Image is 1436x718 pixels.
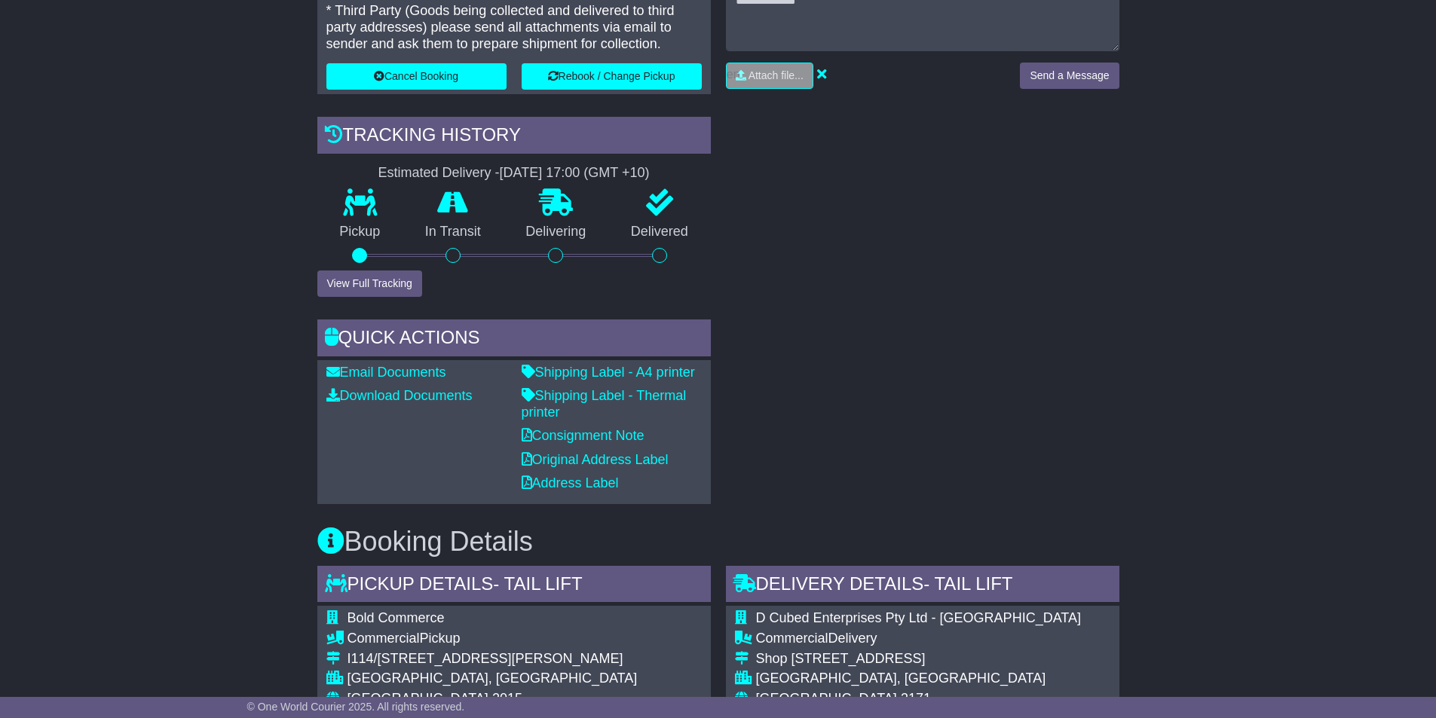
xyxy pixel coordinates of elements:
button: View Full Tracking [317,270,422,297]
p: In Transit [403,224,504,240]
a: Address Label [522,475,619,490]
button: Send a Message [1020,63,1119,89]
button: Rebook / Change Pickup [522,63,702,90]
p: Pickup [317,224,403,240]
button: Cancel Booking [326,63,507,90]
span: 2015 [492,691,522,706]
span: [GEOGRAPHIC_DATA] [348,691,488,706]
a: Shipping Label - Thermal printer [522,388,687,420]
div: Pickup [348,631,638,647]
div: Estimated Delivery - [317,165,711,182]
h3: Booking Details [317,527,1119,557]
a: Email Documents [326,365,446,380]
div: [GEOGRAPHIC_DATA], [GEOGRAPHIC_DATA] [348,671,638,687]
div: I114/[STREET_ADDRESS][PERSON_NAME] [348,651,638,668]
span: D Cubed Enterprises Pty Ltd - [GEOGRAPHIC_DATA] [756,610,1081,625]
span: - Tail Lift [493,573,582,594]
span: - Tail Lift [923,573,1012,594]
div: Shop [STREET_ADDRESS] [756,651,1087,668]
div: Tracking history [317,117,711,157]
p: * Third Party (Goods being collected and delivered to third party addresses) please send all atta... [326,3,702,52]
span: Commercial [348,631,420,646]
div: Quick Actions [317,319,711,360]
a: Consignment Note [522,428,645,443]
div: Delivery Details [726,566,1119,606]
a: Original Address Label [522,452,669,467]
p: Delivered [608,224,711,240]
span: Commercial [756,631,828,646]
span: 3171 [901,691,931,706]
div: Pickup Details [317,566,711,606]
div: [GEOGRAPHIC_DATA], [GEOGRAPHIC_DATA] [756,671,1087,687]
p: Delivering [504,224,609,240]
span: © One World Courier 2025. All rights reserved. [247,701,465,713]
div: [DATE] 17:00 (GMT +10) [500,165,650,182]
a: Shipping Label - A4 printer [522,365,695,380]
div: Delivery [756,631,1087,647]
span: [GEOGRAPHIC_DATA] [756,691,897,706]
a: Download Documents [326,388,473,403]
span: Bold Commerce [348,610,445,625]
